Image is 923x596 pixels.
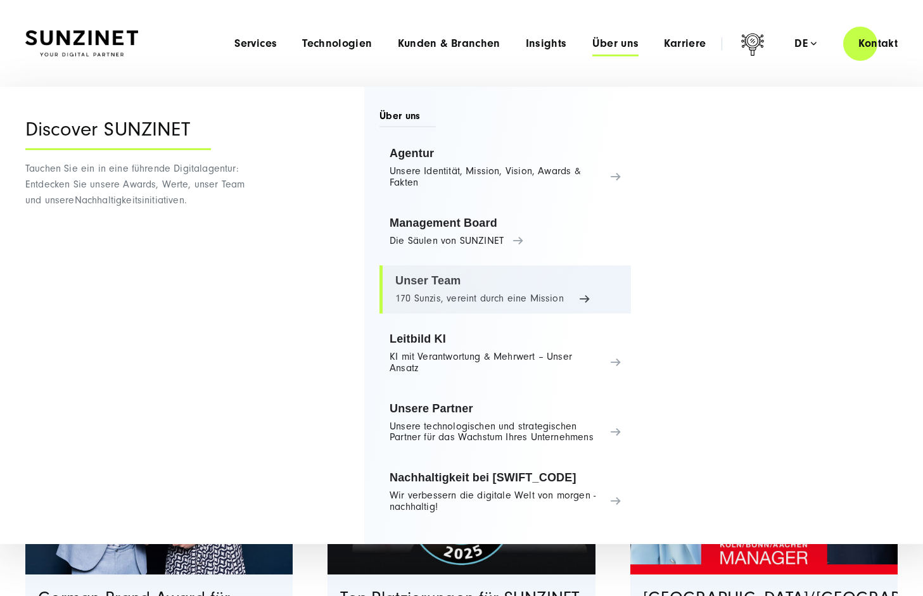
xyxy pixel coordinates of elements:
[25,118,211,150] div: Discover SUNZINET
[234,37,277,50] a: Services
[794,37,817,50] div: de
[379,265,631,314] a: Unser Team 170 Sunzis, vereint durch eine Mission
[379,109,436,127] span: Über uns
[843,25,913,61] a: Kontakt
[379,138,631,198] a: Agentur Unsere Identität, Mission, Vision, Awards & Fakten
[398,37,500,50] a: Kunden & Branchen
[302,37,372,50] a: Technologien
[25,163,245,206] span: Tauchen Sie ein in eine führende Digitalagentur: Entdecken Sie unsere Awards, Werte, unser Team u...
[664,37,706,50] a: Karriere
[379,208,631,256] a: Management Board Die Säulen von SUNZINET
[592,37,639,50] a: Über uns
[379,324,631,383] a: Leitbild KI KI mit Verantwortung & Mehrwert – Unser Ansatz
[379,393,631,453] a: Unsere Partner Unsere technologischen und strategischen Partner für das Wachstum Ihres Unternehmens
[526,37,567,50] a: Insights
[25,30,138,57] img: SUNZINET Full Service Digital Agentur
[25,87,263,544] div: Nachhaltigkeitsinitiativen.
[379,462,631,522] a: Nachhaltigkeit bei [SWIFT_CODE] Wir verbessern die digitale Welt von morgen - nachhaltig!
